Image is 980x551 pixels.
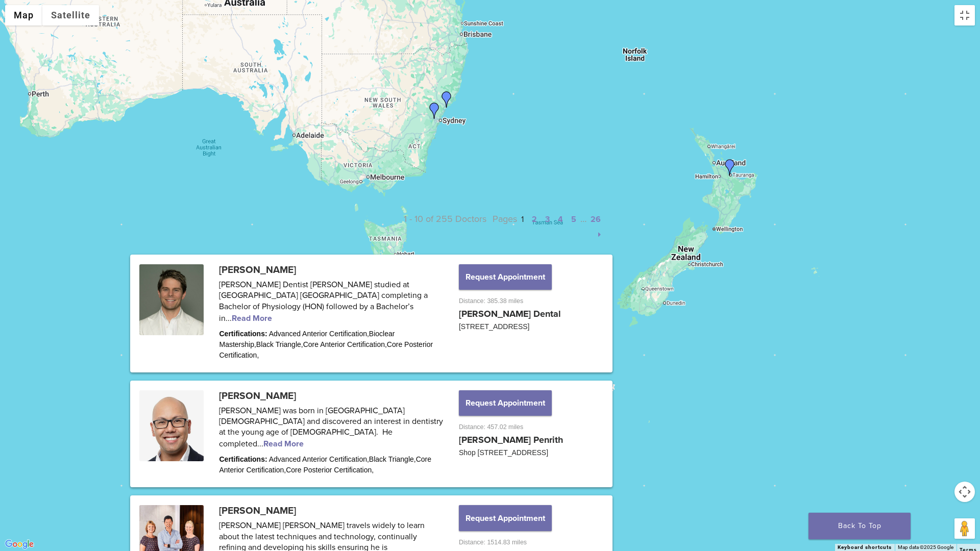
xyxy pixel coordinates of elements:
[808,513,911,539] a: Back To Top
[571,214,576,224] a: 5
[521,214,524,224] a: 1
[367,211,486,242] p: 1 - 10 of 255 Doctors
[459,264,552,290] button: Request Appointment
[591,214,601,224] a: 26
[545,214,550,224] a: 3
[532,214,537,224] a: 2
[580,213,586,224] span: …
[486,211,605,242] p: Pages
[722,159,738,176] div: kevin tims
[459,505,552,531] button: Request Appointment
[558,214,563,224] a: 4
[459,390,552,416] button: Request Appointment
